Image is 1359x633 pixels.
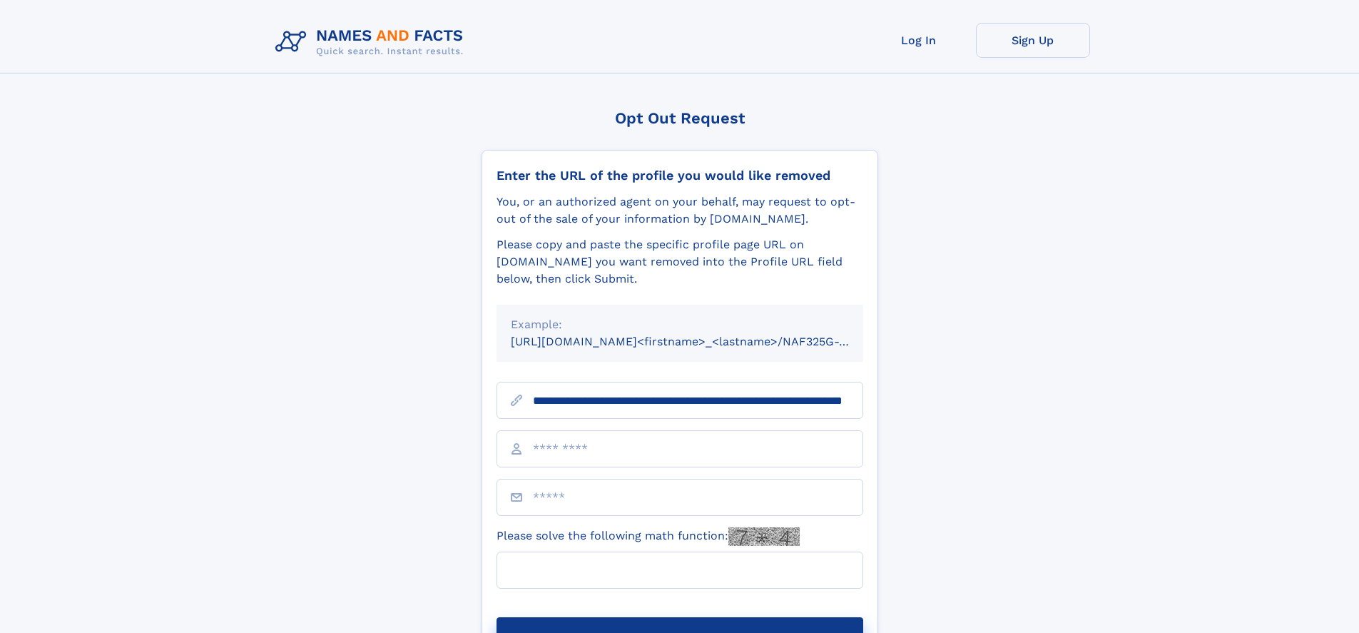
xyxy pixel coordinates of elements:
[270,23,475,61] img: Logo Names and Facts
[862,23,976,58] a: Log In
[511,316,849,333] div: Example:
[497,236,863,288] div: Please copy and paste the specific profile page URL on [DOMAIN_NAME] you want removed into the Pr...
[497,527,800,546] label: Please solve the following math function:
[497,168,863,183] div: Enter the URL of the profile you would like removed
[497,193,863,228] div: You, or an authorized agent on your behalf, may request to opt-out of the sale of your informatio...
[976,23,1090,58] a: Sign Up
[511,335,890,348] small: [URL][DOMAIN_NAME]<firstname>_<lastname>/NAF325G-xxxxxxxx
[482,109,878,127] div: Opt Out Request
